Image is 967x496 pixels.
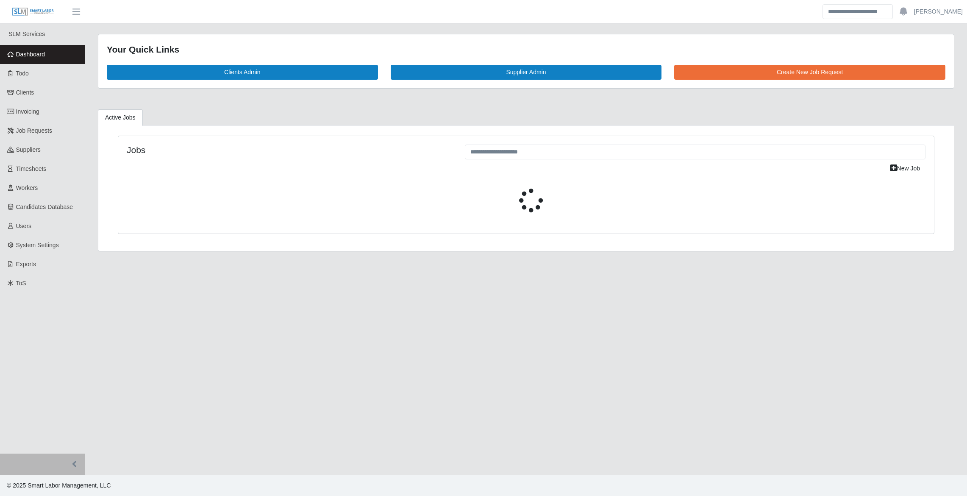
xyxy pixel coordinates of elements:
[16,70,29,77] span: Todo
[885,161,925,176] a: New Job
[16,89,34,96] span: Clients
[16,165,47,172] span: Timesheets
[391,65,662,80] a: Supplier Admin
[7,482,111,489] span: © 2025 Smart Labor Management, LLC
[16,51,45,58] span: Dashboard
[16,242,59,248] span: System Settings
[16,184,38,191] span: Workers
[12,7,54,17] img: SLM Logo
[8,31,45,37] span: SLM Services
[914,7,963,16] a: [PERSON_NAME]
[674,65,945,80] a: Create New Job Request
[107,43,945,56] div: Your Quick Links
[16,261,36,268] span: Exports
[107,65,378,80] a: Clients Admin
[16,127,53,134] span: Job Requests
[16,146,41,153] span: Suppliers
[16,203,73,210] span: Candidates Database
[823,4,893,19] input: Search
[16,280,26,287] span: ToS
[98,109,143,126] a: Active Jobs
[16,108,39,115] span: Invoicing
[127,145,452,155] h4: Jobs
[16,223,32,229] span: Users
